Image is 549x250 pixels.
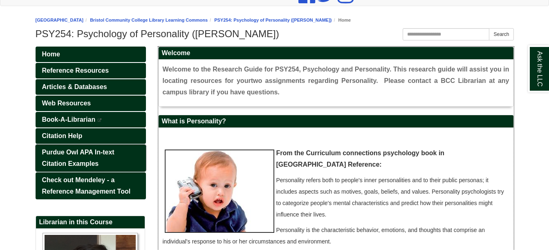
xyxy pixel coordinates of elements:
span: Home [42,51,60,58]
a: [GEOGRAPHIC_DATA] [36,18,84,22]
span: Web Resources [42,100,91,107]
a: Bristol Community College Library Learning Commons [90,18,208,22]
span: Check out Mendeley - a Reference Management Tool [42,176,131,195]
span: two assignments regarding Personality [251,77,376,84]
li: Home [332,16,351,24]
span: . Please contact a BCC Librarian at any campus library if you have questions. [163,77,509,96]
span: Personality is the characteristic behavior, emotions, and thoughts that comprise an individual's ... [163,227,485,245]
a: Citation Help [36,128,146,144]
span: Citation Help [42,132,83,139]
span: Purdue Owl APA In-text Citation Examples [42,149,114,167]
span: Welcome to the Research Guide for PSY254 [163,66,299,73]
span: Personality refers both to people's inner personalities and to their public personas; it includes... [276,177,504,218]
a: Reference Resources [36,63,146,78]
h2: What is Personality? [159,115,513,128]
span: From the Curriculum connections psychology book in [GEOGRAPHIC_DATA] Reference: [276,150,445,168]
span: , Psychology and Personality [299,66,390,73]
span: Reference Resources [42,67,109,74]
a: Purdue Owl APA In-text Citation Examples [36,145,146,172]
nav: breadcrumb [36,16,514,24]
span: Book-A-Librarian [42,116,96,123]
h2: Librarian in this Course [36,216,145,229]
h1: PSY254: Psychology of Personality ([PERSON_NAME]) [36,28,514,40]
h2: Welcome [159,47,513,60]
button: Search [489,28,513,40]
a: PSY254: Psychology of Personality ([PERSON_NAME]) [214,18,332,22]
a: Check out Mendeley - a Reference Management Tool [36,172,146,199]
a: Home [36,47,146,62]
i: This link opens in a new window [97,118,102,122]
a: Web Resources [36,96,146,111]
a: Book-A-Librarian [36,112,146,127]
a: Articles & Databases [36,79,146,95]
span: Articles & Databases [42,83,107,90]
